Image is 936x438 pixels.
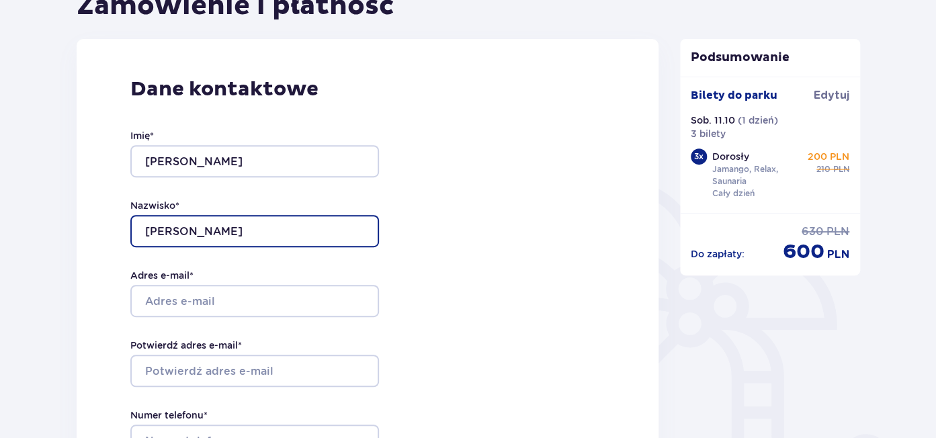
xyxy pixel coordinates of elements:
[712,150,749,163] p: Dorosły
[130,269,194,282] label: Adres e-mail *
[802,224,824,239] span: 630
[130,285,379,317] input: Adres e-mail
[814,88,849,103] span: Edytuj
[130,145,379,177] input: Imię
[691,247,744,261] p: Do zapłaty :
[738,114,778,127] p: ( 1 dzień )
[712,163,805,187] p: Jamango, Relax, Saunaria
[130,355,379,387] input: Potwierdź adres e-mail
[680,50,860,66] p: Podsumowanie
[833,163,849,175] span: PLN
[130,199,179,212] label: Nazwisko *
[130,215,379,247] input: Nazwisko
[816,163,831,175] span: 210
[826,224,849,239] span: PLN
[130,77,605,102] p: Dane kontaktowe
[808,150,849,163] p: 200 PLN
[691,127,726,140] p: 3 bilety
[691,148,707,165] div: 3 x
[691,88,777,103] p: Bilety do parku
[130,339,242,352] label: Potwierdź adres e-mail *
[783,239,824,265] span: 600
[130,408,208,422] label: Numer telefonu *
[691,114,735,127] p: Sob. 11.10
[712,187,755,200] p: Cały dzień
[827,247,849,262] span: PLN
[130,129,154,142] label: Imię *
